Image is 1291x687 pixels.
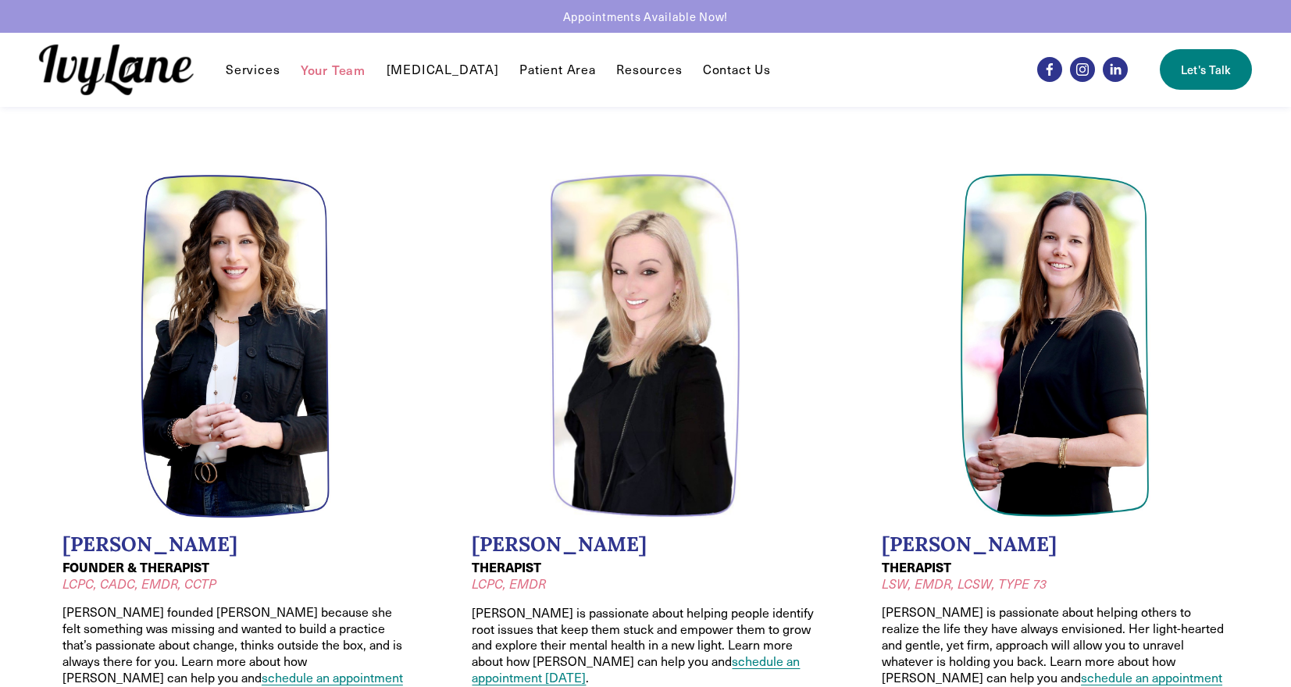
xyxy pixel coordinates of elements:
[387,60,499,79] a: [MEDICAL_DATA]
[882,558,951,576] strong: THERAPIST
[472,575,546,592] em: LCPC, EMDR
[1037,57,1062,82] a: Facebook
[960,173,1150,518] img: Headshot of Jodi Kautz, LSW, EMDR, TYPE 73, LCSW. Jodi is a therapist at Ivy Lane Counseling.
[882,575,1047,592] em: LSW, EMDR, LCSW, TYPE 73
[1070,57,1095,82] a: Instagram
[1160,49,1252,90] a: Let's Talk
[616,62,682,78] span: Resources
[141,173,331,518] img: Headshot of Wendy Pawelski, LCPC, CADC, EMDR, CCTP. Wendy is a founder oft Ivy Lane Counseling
[472,558,541,576] strong: THERAPIST
[301,60,366,79] a: Your Team
[519,60,596,79] a: Patient Area
[882,532,1229,557] h2: [PERSON_NAME]
[62,575,216,592] em: LCPC, CADC, EMDR, CCTP
[1103,57,1128,82] a: LinkedIn
[550,173,740,519] img: Headshot of Jessica Wilkiel, LCPC, EMDR. Meghan is a therapist at Ivy Lane Counseling.
[472,605,818,686] p: [PERSON_NAME] is passionate about helping people identify root issues that keep them stuck and em...
[62,558,209,576] strong: FOUNDER & THERAPIST
[226,60,280,79] a: folder dropdown
[616,60,682,79] a: folder dropdown
[472,653,800,685] a: schedule an appointment [DATE]
[703,60,771,79] a: Contact Us
[226,62,280,78] span: Services
[39,44,194,95] img: Ivy Lane Counseling &mdash; Therapy that works for you
[472,532,818,557] h2: [PERSON_NAME]
[62,532,409,557] h2: [PERSON_NAME]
